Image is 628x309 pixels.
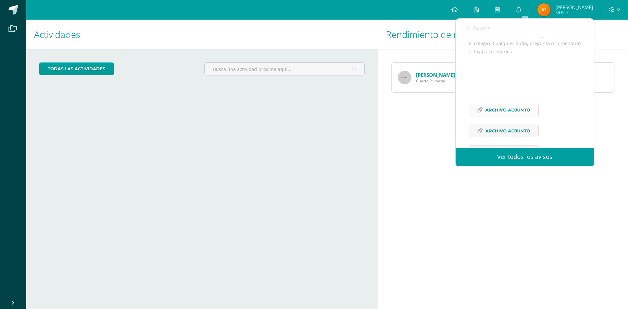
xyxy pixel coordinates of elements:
a: todas las Actividades [39,62,114,75]
a: Archivo Adjunto [469,145,539,158]
h1: Rendimiento de mis hijos [386,20,620,49]
span: Archivo Adjunto [485,146,530,158]
span: Mi Perfil [555,10,593,15]
span: Archivo Adjunto [485,125,530,137]
span: Archivo Adjunto [485,104,530,116]
a: Ver todos los avisos [456,148,594,166]
img: dbb6c203522c08bba6a038ebb1f3180b.png [537,3,550,16]
img: 65x65 [398,71,411,84]
a: Archivo Adjunto [469,125,539,137]
a: [PERSON_NAME] [416,72,455,78]
span: 95 [544,24,549,31]
span: Avisos [473,24,491,32]
input: Busca una actividad próxima aquí... [205,63,364,76]
span: Cuarto Primaria [416,78,455,84]
span: [PERSON_NAME] [555,4,593,10]
a: Archivo Adjunto [469,104,539,116]
h1: Actividades [34,20,370,49]
span: avisos sin leer [544,24,583,31]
